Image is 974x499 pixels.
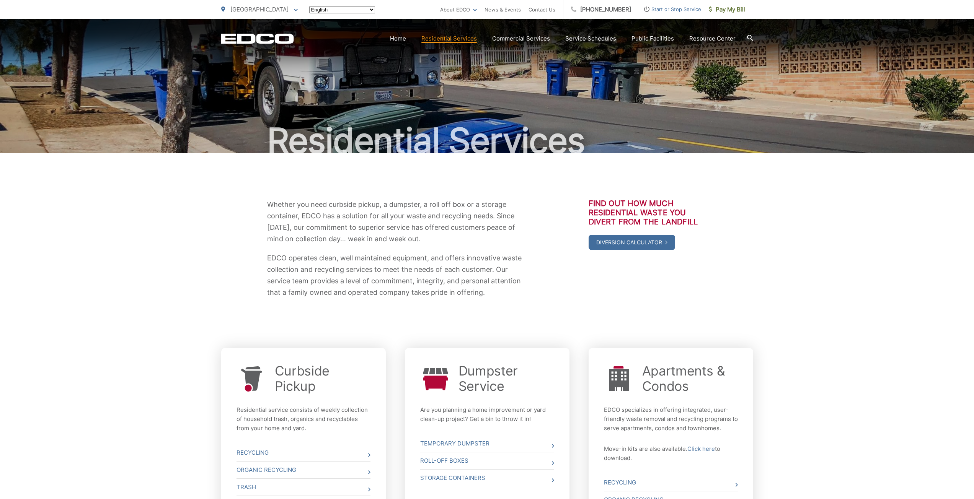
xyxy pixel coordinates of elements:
[589,199,707,226] h3: Find out how much residential waste you divert from the landfill
[267,252,524,298] p: EDCO operates clean, well maintained equipment, and offers innovative waste collection and recycl...
[237,405,370,433] p: Residential service consists of weekly collection of household trash, organics and recyclables fr...
[604,474,738,491] a: Recycling
[237,444,370,461] a: Recycling
[492,34,550,43] a: Commercial Services
[709,5,745,14] span: Pay My Bill
[267,199,524,245] p: Whether you need curbside pickup, a dumpster, a roll off box or a storage container, EDCO has a s...
[221,122,753,160] h1: Residential Services
[221,33,294,44] a: EDCD logo. Return to the homepage.
[420,452,554,469] a: Roll-Off Boxes
[604,444,738,463] p: Move-in kits are also available. to download.
[237,462,370,478] a: Organic Recycling
[689,34,736,43] a: Resource Center
[237,479,370,496] a: Trash
[642,363,738,394] a: Apartments & Condos
[604,405,738,433] p: EDCO specializes in offering integrated, user-friendly waste removal and recycling programs to se...
[529,5,555,14] a: Contact Us
[390,34,406,43] a: Home
[565,34,616,43] a: Service Schedules
[420,435,554,452] a: Temporary Dumpster
[589,235,675,250] a: Diversion Calculator
[230,6,289,13] span: [GEOGRAPHIC_DATA]
[275,363,370,394] a: Curbside Pickup
[631,34,674,43] a: Public Facilities
[309,6,375,13] select: Select a language
[420,470,554,486] a: Storage Containers
[420,405,554,424] p: Are you planning a home improvement or yard clean-up project? Get a bin to throw it in!
[687,444,715,453] a: Click here
[421,34,477,43] a: Residential Services
[440,5,477,14] a: About EDCO
[485,5,521,14] a: News & Events
[458,363,554,394] a: Dumpster Service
